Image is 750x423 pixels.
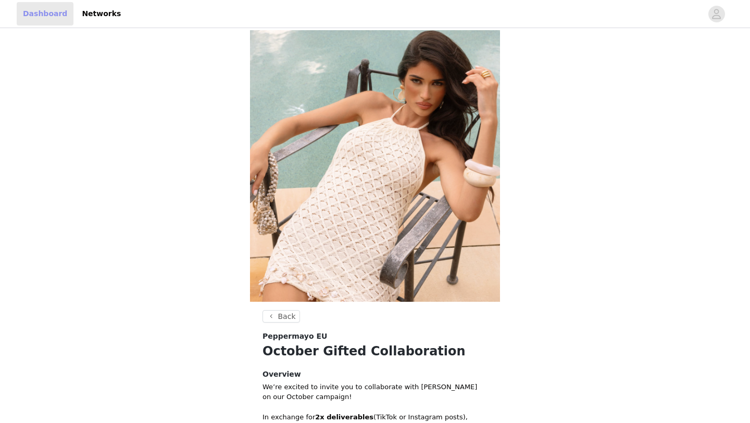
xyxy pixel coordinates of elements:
[262,331,327,342] span: Peppermayo EU
[315,413,373,421] strong: 2x deliverables
[250,30,500,302] img: campaign image
[76,2,127,25] a: Networks
[262,310,300,323] button: Back
[262,382,488,402] p: We’re excited to invite you to collaborate with [PERSON_NAME] on our October campaign!
[711,6,721,22] div: avatar
[17,2,73,25] a: Dashboard
[262,342,488,361] h1: October Gifted Collaboration
[262,369,488,380] h4: Overview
